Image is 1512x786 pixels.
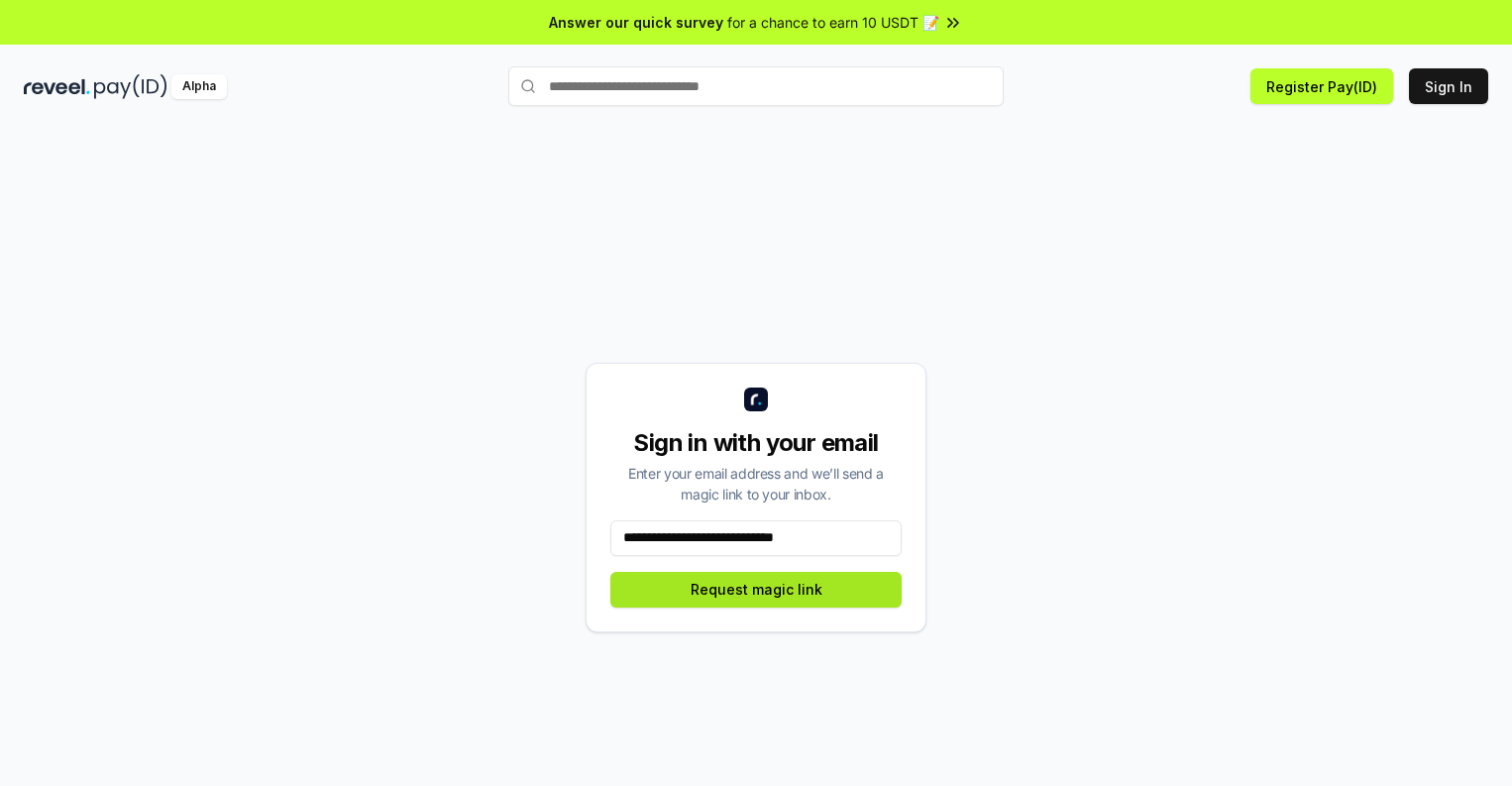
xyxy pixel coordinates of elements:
span: for a chance to earn 10 USDT 📝 [727,12,939,33]
img: logo_small [744,388,768,411]
span: Answer our quick survey [549,12,723,33]
button: Sign In [1409,68,1488,104]
img: reveel_dark [24,74,90,99]
div: Sign in with your email [610,427,902,459]
button: Request magic link [610,572,902,608]
div: Alpha [171,74,227,99]
div: Enter your email address and we’ll send a magic link to your inbox. [610,463,902,505]
button: Register Pay(ID) [1250,68,1393,104]
img: pay_id [94,74,167,99]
